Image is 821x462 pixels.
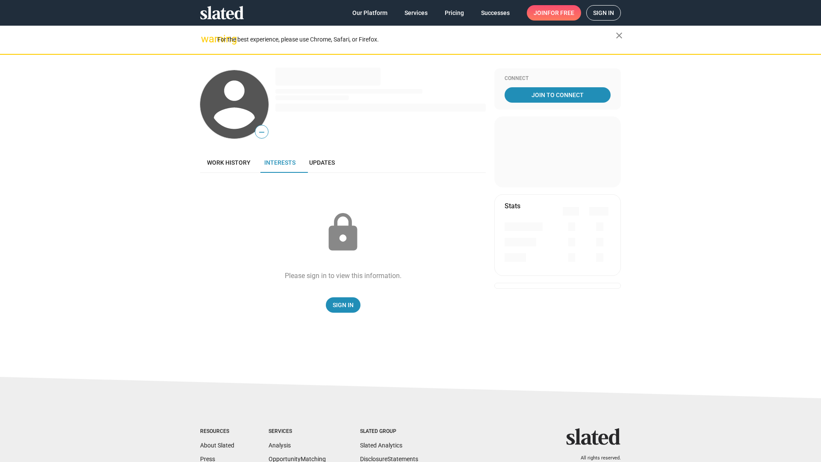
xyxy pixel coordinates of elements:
[438,5,471,21] a: Pricing
[333,297,354,313] span: Sign In
[614,30,624,41] mat-icon: close
[398,5,434,21] a: Services
[257,152,302,173] a: Interests
[201,34,211,44] mat-icon: warning
[505,87,611,103] a: Join To Connect
[285,271,402,280] div: Please sign in to view this information.
[255,127,268,138] span: —
[527,5,581,21] a: Joinfor free
[481,5,510,21] span: Successes
[269,442,291,449] a: Analysis
[405,5,428,21] span: Services
[200,428,234,435] div: Resources
[346,5,394,21] a: Our Platform
[200,152,257,173] a: Work history
[593,6,614,20] span: Sign in
[322,211,364,254] mat-icon: lock
[506,87,609,103] span: Join To Connect
[505,75,611,82] div: Connect
[474,5,517,21] a: Successes
[326,297,360,313] a: Sign In
[264,159,295,166] span: Interests
[586,5,621,21] a: Sign in
[207,159,251,166] span: Work history
[302,152,342,173] a: Updates
[269,428,326,435] div: Services
[352,5,387,21] span: Our Platform
[217,34,616,45] div: For the best experience, please use Chrome, Safari, or Firefox.
[200,442,234,449] a: About Slated
[505,201,520,210] mat-card-title: Stats
[360,442,402,449] a: Slated Analytics
[445,5,464,21] span: Pricing
[547,5,574,21] span: for free
[309,159,335,166] span: Updates
[534,5,574,21] span: Join
[360,428,418,435] div: Slated Group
